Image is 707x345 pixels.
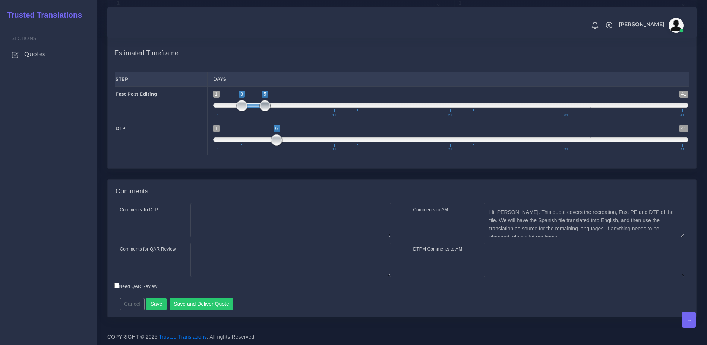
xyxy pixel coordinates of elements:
span: 21 [447,148,454,151]
span: 6 [274,125,280,132]
span: 11 [331,148,338,151]
span: 1 [213,125,220,132]
span: Sections [12,35,36,41]
span: 41 [679,91,688,98]
strong: Fast Post Editing [116,91,157,97]
h4: Estimated Timeframe [114,42,690,57]
button: Cancel [120,298,145,311]
h2: Trusted Translations [2,10,82,19]
span: COPYRIGHT © 2025 [107,333,255,341]
label: Comments for QAR Review [120,246,176,252]
input: Need QAR Review [114,283,119,288]
span: , All rights Reserved [207,333,254,341]
a: Quotes [6,46,91,62]
strong: DTP [116,125,126,131]
a: Cancel [120,301,145,307]
span: 31 [563,114,569,117]
a: [PERSON_NAME]avatar [615,18,686,33]
span: 41 [679,114,685,117]
span: 21 [447,114,454,117]
span: 5 [262,91,268,98]
button: Save and Deliver Quote [170,298,234,311]
span: 1 [213,91,220,98]
label: Comments to AM [413,206,448,213]
span: 1 [216,114,221,117]
label: DTPM Comments to AM [413,246,463,252]
span: 31 [563,148,569,151]
span: 41 [679,125,688,132]
a: Trusted Translations [2,9,82,21]
label: Need QAR Review [114,283,158,290]
span: 3 [239,91,245,98]
span: 41 [679,148,685,151]
button: Save [146,298,167,311]
img: avatar [669,18,684,33]
span: [PERSON_NAME] [619,22,665,27]
span: 11 [331,114,338,117]
a: Trusted Translations [159,334,207,340]
span: Quotes [24,50,45,58]
strong: Days [213,76,227,82]
textarea: Hi [PERSON_NAME]. This quote covers the recreation, Fast PE and DTP of the file. We will have the... [484,203,684,237]
h4: Comments [116,187,148,196]
strong: Step [116,76,128,82]
label: Comments To DTP [120,206,158,213]
span: 1 [216,148,221,151]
